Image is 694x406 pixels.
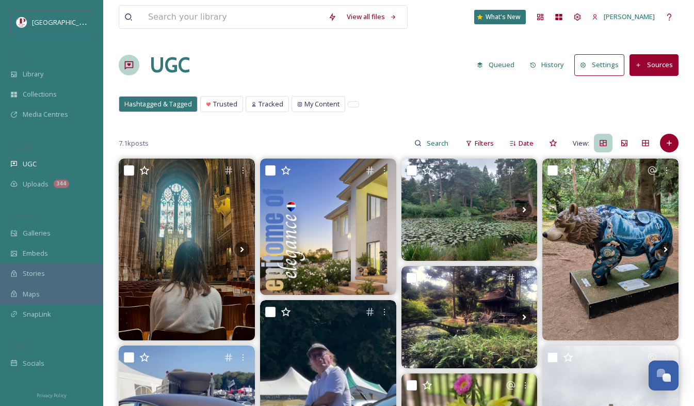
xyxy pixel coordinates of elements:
span: SOCIALS [10,342,31,350]
a: History [525,55,575,75]
span: Privacy Policy [37,392,67,399]
span: UGC [23,159,37,169]
img: download%20(5).png [17,17,27,27]
span: Hashtagged & Tagged [124,99,192,109]
button: History [525,55,570,75]
button: Queued [472,55,520,75]
input: Search [422,133,455,153]
button: Sources [630,54,679,75]
span: 7.1k posts [119,138,149,148]
span: Trusted [213,99,237,109]
span: Library [23,69,43,79]
span: Tracked [259,99,283,109]
button: Open Chat [649,361,679,391]
span: Embeds [23,248,48,258]
input: Search your library [143,6,323,28]
span: My Content [304,99,340,109]
a: What's New [474,10,526,24]
img: ✨✨Luxury has a new address – 📍51 Atherton Crescent Step inside and experience a residence where s... [260,159,396,295]
img: Japanese garden #tattonpark #gardens #Japanesegardens #dayout #summerholidays #trees [401,159,538,261]
span: Socials [23,358,44,368]
span: SnapLink [23,309,51,319]
a: Settings [574,54,630,75]
a: Queued [472,55,525,75]
span: Date [519,138,534,148]
img: We had a lovely walk around Tatton park gardens today. Have you seen these beautiful bears yet? I... [542,159,679,340]
div: 344 [54,180,69,188]
span: Stories [23,269,45,278]
img: #tattonpark #tattonparkgardens [401,266,538,368]
span: WIDGETS [10,212,34,220]
span: Collections [23,89,57,99]
img: July 2025 Had my sweet, yet impressive, nephew Elias with me for the month. We went to see friend... [119,159,255,340]
span: Media Centres [23,110,68,119]
a: [PERSON_NAME] [587,7,660,27]
a: Privacy Policy [37,388,67,401]
span: COLLECT [10,143,33,151]
span: View: [573,138,589,148]
span: Maps [23,289,40,299]
a: UGC [150,50,190,81]
span: MEDIA [10,53,28,61]
span: Galleries [23,228,51,238]
button: Settings [574,54,624,75]
span: [GEOGRAPHIC_DATA] [32,17,98,27]
a: View all files [342,7,402,27]
span: Uploads [23,179,49,189]
span: [PERSON_NAME] [604,12,655,21]
span: Filters [475,138,494,148]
